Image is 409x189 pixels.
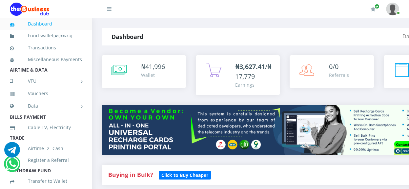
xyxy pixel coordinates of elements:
b: 41,996.13 [55,33,71,38]
a: 0/0 Referrals [290,55,374,88]
a: Transactions [10,40,82,55]
span: /₦17,779 [235,62,272,81]
a: Transfer to Wallet [10,174,82,189]
b: ₦3,627.41 [235,62,265,71]
a: Register a Referral [10,153,82,168]
span: 41,996 [145,62,165,71]
a: VTU [10,73,82,89]
div: Earnings [235,81,274,88]
a: Miscellaneous Payments [10,52,82,67]
a: Chat for support [4,147,20,158]
div: Wallet [141,72,165,78]
span: Renew/Upgrade Subscription [375,4,379,9]
a: Data [10,98,82,114]
a: ₦3,627.41/₦17,779 Earnings [196,55,280,95]
a: Dashboard [10,16,82,31]
a: Vouchers [10,86,82,101]
a: Airtime -2- Cash [10,141,82,156]
img: Logo [10,3,49,16]
strong: Dashboard [112,33,143,41]
a: Fund wallet[41,996.13] [10,28,82,43]
span: 0/0 [329,62,338,71]
img: User [386,3,399,15]
a: ₦41,996 Wallet [102,55,186,88]
b: Click to Buy Cheaper [161,172,208,178]
small: [ ] [53,33,72,38]
a: Click to Buy Cheaper [159,171,211,179]
strong: Buying in Bulk? [108,171,153,179]
a: Chat for support [6,161,19,172]
div: ₦ [141,62,165,72]
i: Renew/Upgrade Subscription [371,7,376,12]
div: Referrals [329,72,349,78]
a: Cable TV, Electricity [10,120,82,135]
